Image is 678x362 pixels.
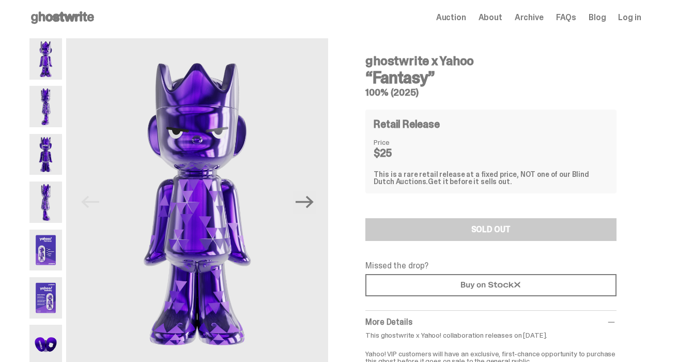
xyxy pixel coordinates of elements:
a: About [479,13,502,22]
p: This ghostwrite x Yahoo! collaboration releases on [DATE]. [365,331,616,339]
h4: ghostwrite x Yahoo [365,55,616,67]
a: Blog [589,13,606,22]
a: Log in [618,13,641,22]
h4: Retail Release [374,119,439,129]
img: Yahoo-HG---6.png [29,277,63,319]
img: Yahoo-HG---5.png [29,230,63,271]
img: Yahoo-HG---4.png [29,182,63,223]
button: SOLD OUT [365,218,616,241]
span: Get it before it sells out. [428,177,512,186]
dd: $25 [374,148,425,158]
a: Archive [515,13,544,22]
span: More Details [365,316,412,327]
button: Next [293,191,316,214]
div: This is a rare retail release at a fixed price, NOT one of our Blind Dutch Auctions. [374,171,608,185]
p: Missed the drop? [365,262,616,270]
h3: “Fantasy” [365,69,616,86]
img: Yahoo-HG---2.png [29,86,63,127]
div: SOLD OUT [471,225,511,234]
img: Yahoo-HG---1.png [29,38,63,80]
a: Auction [436,13,466,22]
a: FAQs [556,13,576,22]
h5: 100% (2025) [365,88,616,97]
dt: Price [374,139,425,146]
img: Yahoo-HG---3.png [29,134,63,175]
